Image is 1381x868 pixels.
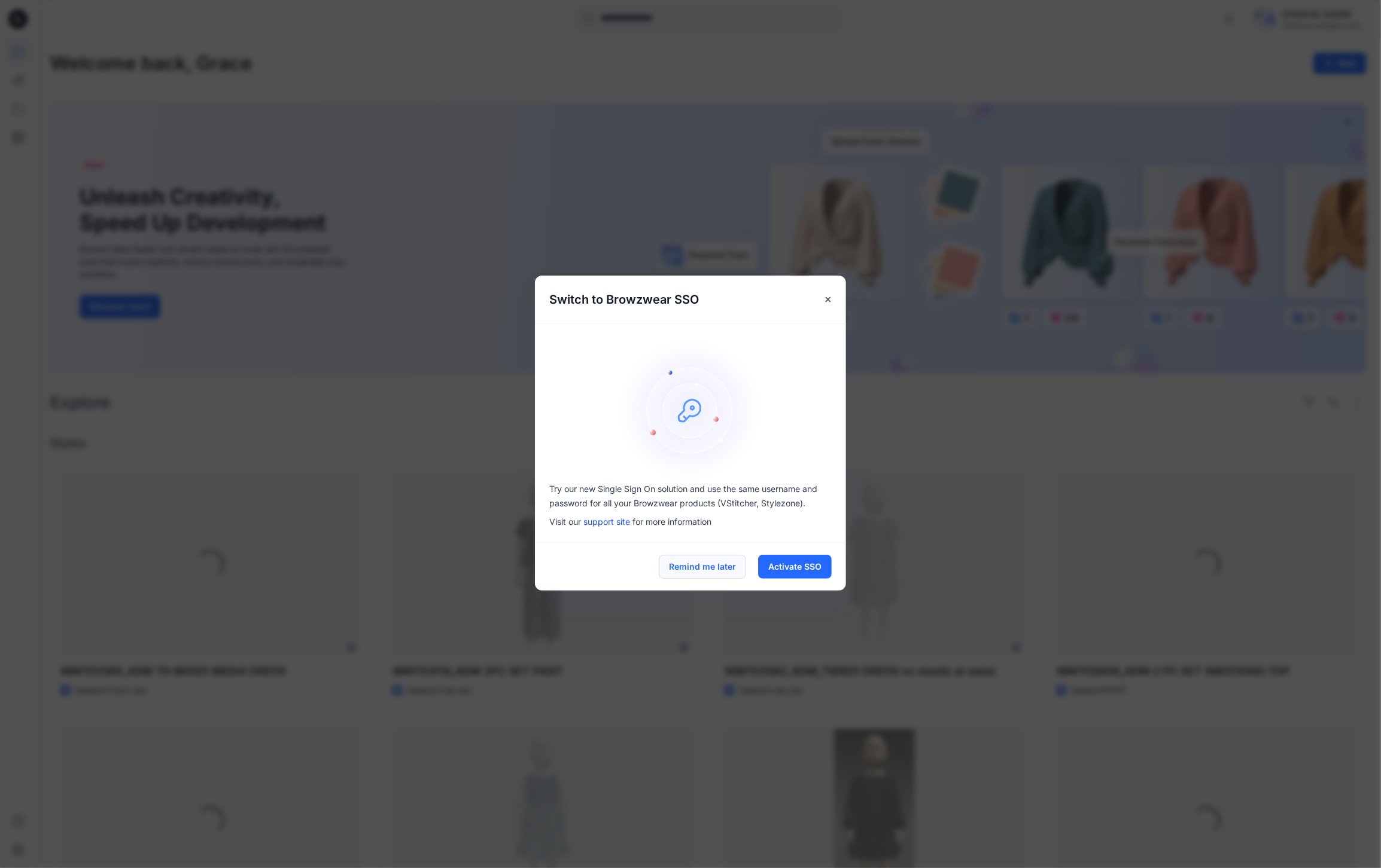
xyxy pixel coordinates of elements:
p: Try our new Single Sign On solution and use the same username and password for all your Browzwear... [549,482,832,511]
p: Visit our for more information [549,515,832,528]
button: Close [817,289,839,310]
a: support site [583,516,630,527]
img: onboarding-sz2.1ef2cb9c.svg [619,338,762,482]
button: Activate SSO [758,555,832,579]
h5: Switch to Browzwear SSO [535,276,713,323]
button: Remind me later [659,555,746,579]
